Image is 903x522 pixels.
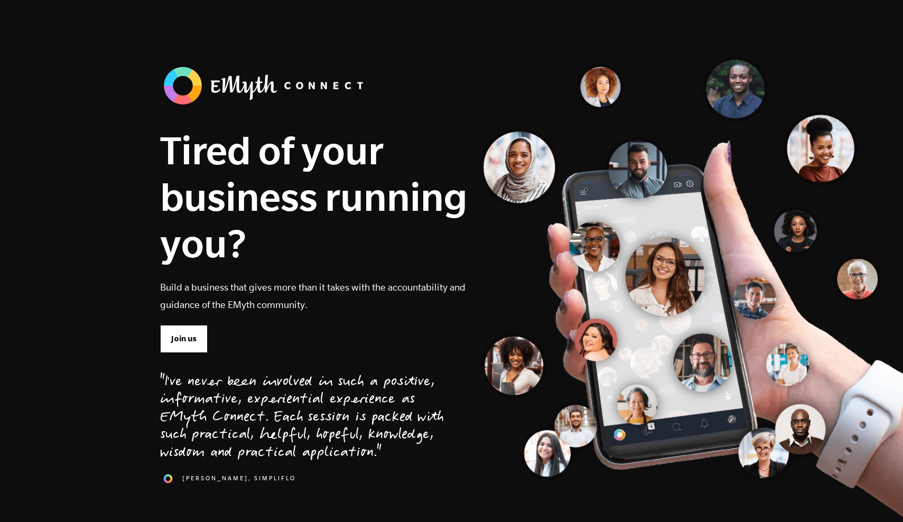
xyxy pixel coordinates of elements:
[160,278,468,313] p: Build a business that gives more than it takes with the accountability and guidance of the EMyth ...
[171,333,197,344] span: Join us
[160,63,371,108] img: banner_logo
[850,471,903,522] iframe: Chat Widget
[160,127,468,266] h1: Tired of your business running you?
[160,471,176,487] img: 1
[160,325,208,352] a: Join us
[182,474,296,483] span: [PERSON_NAME], SimpliFlo
[160,374,444,463] div: "I've never been involved in such a positive, informative, experiential experience as EMyth Conne...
